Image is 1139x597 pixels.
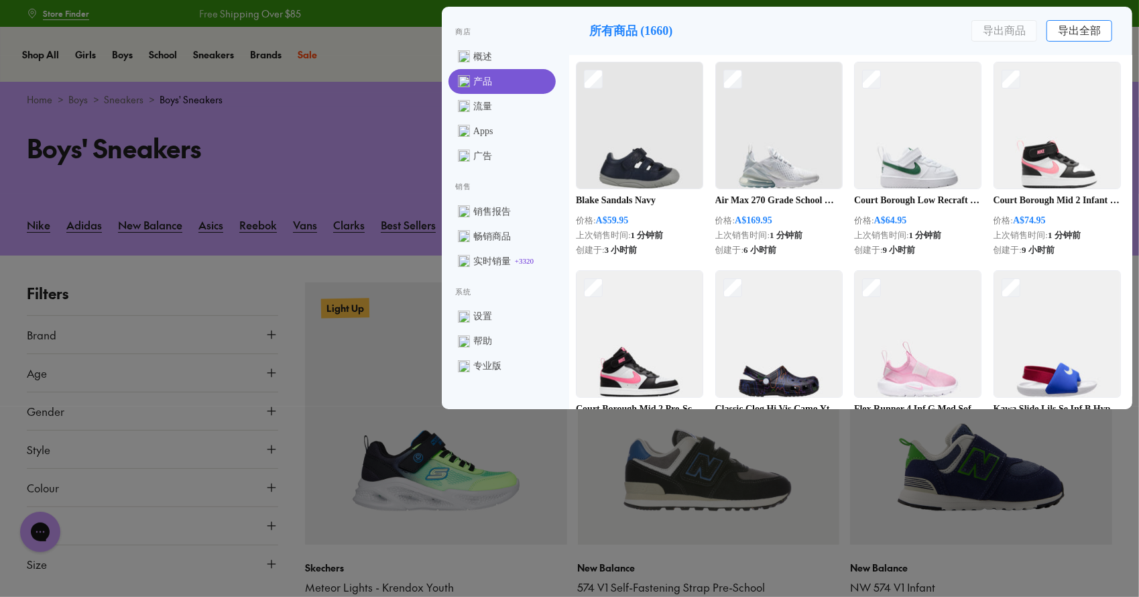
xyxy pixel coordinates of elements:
[854,214,874,227] i: 价格:
[458,125,470,137] img: app.svg
[512,256,536,267] span: +3320
[589,22,673,40] h3: 所有商品 ( )
[596,213,629,227] span: A$59.95
[458,50,470,62] img: home.svg
[715,214,735,227] i: 价格:
[473,74,492,89] span: 产品
[1022,243,1055,257] em: 9 小时前
[473,229,511,243] span: 畅销商品
[735,213,772,227] span: A$169.95
[854,229,909,242] i: 上次销售时间:
[743,243,776,257] em: 6 小时前
[854,243,883,257] i: 创建于:
[716,46,842,204] img: 11_4912dc2e-67cb-4b90-b1b7-5374772bba96.jpg
[631,229,664,242] em: 1 分钟前
[909,229,942,242] em: 1 分钟前
[577,46,703,204] img: 11_a2ff6a95-96bd-4696-ab3f-4f14fef3c217.jpg
[455,27,549,38] div: 商店
[473,50,492,64] span: 概述
[576,402,703,416] a: Court Borough Mid 2 Pre-School Black/Sunset Pulse/White
[473,149,492,163] span: 广告
[994,193,1121,207] a: Court Borough Mid 2 Infant Black/Sunset Pulse/White
[455,287,549,298] div: 系统
[994,402,1121,416] a: Kawa Slide Lils Se Inf B Hyper Royal/White
[715,193,843,207] a: Air Max 270 Grade School White/White/Silver
[994,243,1022,257] i: 创建于:
[854,402,981,416] a: Flex Runner 4 Inf G Med Soft Pink
[715,243,744,257] i: 创建于:
[576,193,703,207] a: Blake Sandals Navy
[473,99,492,113] span: 流量
[874,213,907,227] span: A$64.95
[1013,213,1046,227] span: A$74.95
[994,229,1048,242] i: 上次销售时间:
[473,309,492,323] span: 设置
[458,205,470,217] img: report.svg
[715,229,770,242] i: 上次销售时间:
[455,182,549,193] div: 销售
[715,402,843,416] a: Classic Clog Hi Vis Camo Yth B Black/Multi
[458,335,470,347] img: help.svg
[971,20,1037,42] div: 导出商品
[7,5,47,45] button: Open gorgias live chat
[1048,229,1081,242] em: 1 分钟前
[473,359,501,373] span: 专业版
[994,214,1014,227] i: 价格:
[473,254,511,268] span: 实时销量
[458,230,470,242] img: topsell.svg
[458,100,470,112] img: traffic.svg
[883,243,916,257] em: 9 小时前
[605,243,638,257] em: 3 小时前
[716,255,842,413] img: 4-553309.jpg
[994,46,1120,204] img: 4-553348.jpg
[473,205,511,219] span: 销售报告
[855,46,981,204] img: 4-553336.jpg
[577,255,703,413] img: 4-553354.jpg
[473,124,493,138] span: Apps
[576,243,605,257] i: 创建于:
[770,229,802,242] em: 1 分钟前
[1046,20,1112,42] div: 导出全部
[458,150,470,162] img: ads.svg
[645,22,669,40] span: 1660
[458,360,470,372] img: vip.svg
[458,311,470,323] img: setting.svg
[576,214,596,227] i: 价格:
[854,193,981,207] a: Court Borough Low Recraft Infant White/Fir
[473,334,492,348] span: 帮助
[576,229,631,242] i: 上次销售时间:
[994,255,1120,413] img: 4-552114.jpg
[458,75,470,87] img: product_sel.svg
[855,255,981,413] img: 4-557347.jpg
[458,255,470,267] img: sale.svg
